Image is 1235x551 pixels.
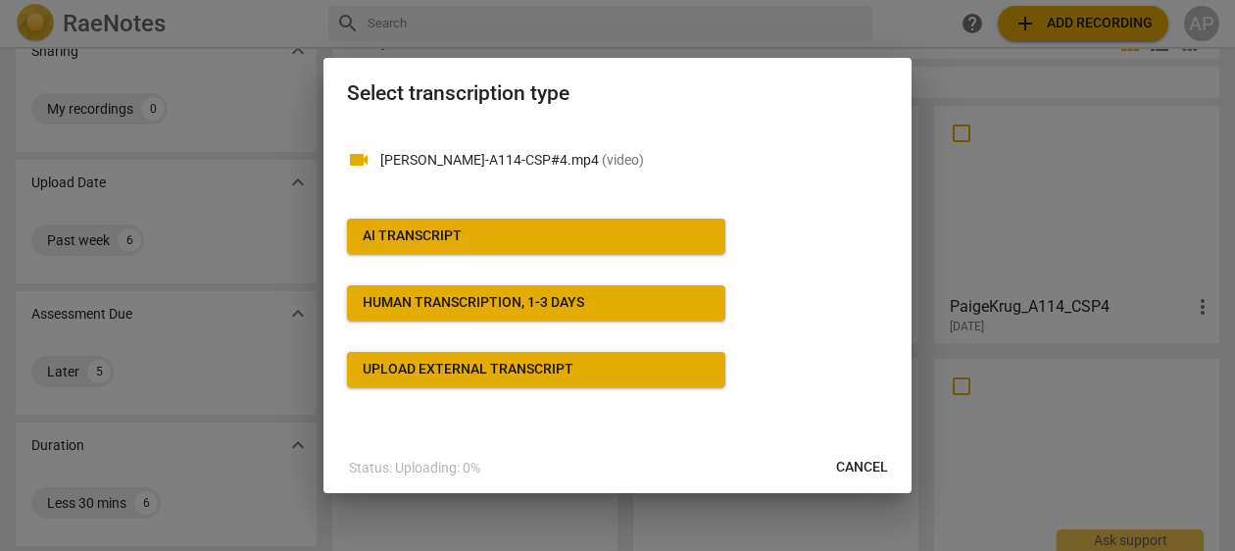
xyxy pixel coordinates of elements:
span: ( video ) [602,152,644,168]
button: Human transcription, 1-3 days [347,285,725,321]
div: AI Transcript [363,226,462,246]
button: Upload external transcript [347,352,725,387]
div: Upload external transcript [363,360,573,379]
button: AI Transcript [347,219,725,254]
span: videocam [347,148,370,172]
div: Human transcription, 1-3 days [363,293,584,313]
h2: Select transcription type [347,81,888,106]
p: Status: Uploading: 0% [349,458,480,478]
p: Adam Poff-A114-CSP#4.mp4(video) [380,150,888,171]
span: Cancel [836,458,888,477]
button: Cancel [820,450,904,485]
